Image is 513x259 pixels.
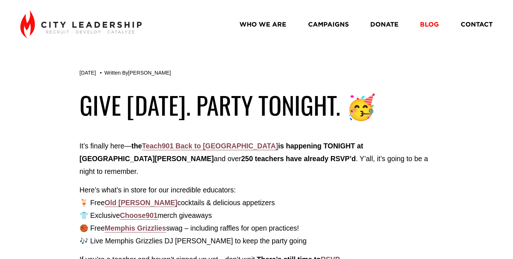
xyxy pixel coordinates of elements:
[420,18,439,31] a: BLOG
[241,155,356,163] strong: 250 teachers have already RSVP’d
[80,140,433,178] p: It’s finally here— and over . Y’all, it’s going to be a night to remember.
[239,18,286,31] a: WHO WE ARE
[128,70,171,76] a: [PERSON_NAME]
[105,199,177,207] a: Old [PERSON_NAME]
[105,224,166,232] a: Memphis Grizzlies
[80,70,96,76] span: [DATE]
[20,10,141,39] img: City Leadership - Recruit. Develop. Catalyze.
[80,88,433,122] h1: Give [DATE]. Party Tonight. 🥳
[120,211,157,219] a: Choose901
[80,184,433,247] p: Here’s what’s in store for our incredible educators: 🍹 Free cocktails & delicious appetizers 👕 Ex...
[132,142,142,150] strong: the
[370,18,399,31] a: DONATE
[142,142,278,150] a: Teach901 Back to [GEOGRAPHIC_DATA]
[461,18,493,31] a: CONTACT
[104,70,171,76] div: Written By
[308,18,349,31] a: CAMPAIGNS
